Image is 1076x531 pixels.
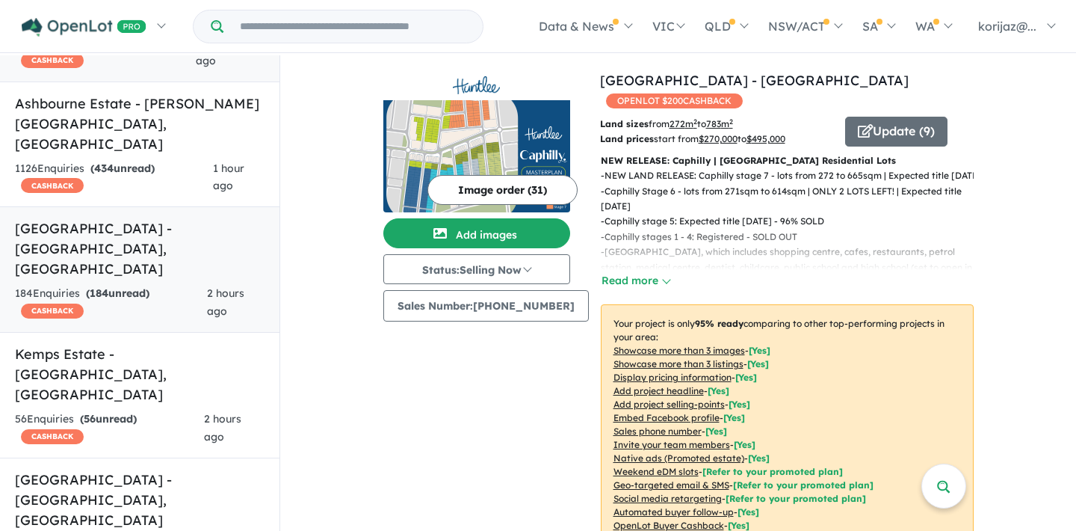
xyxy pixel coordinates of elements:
u: Social media retargeting [613,493,722,504]
span: to [738,133,785,144]
u: Automated buyer follow-up [613,506,734,518]
h5: [GEOGRAPHIC_DATA] - [GEOGRAPHIC_DATA] , [GEOGRAPHIC_DATA] [15,470,265,530]
strong: ( unread) [86,286,149,300]
u: Embed Facebook profile [613,412,720,423]
u: Invite your team members [613,439,730,450]
img: Huntlee Estate - North Rothbury Logo [389,76,564,94]
span: CASHBACK [21,429,84,444]
u: Weekend eDM slots [613,466,699,477]
span: [ Yes ] [747,358,769,369]
img: Huntlee Estate - North Rothbury [383,100,570,212]
p: - Caphilly Stage 6 - lots from 271sqm to 614sqm | ONLY 2 LOTS LEFT! | Expected title [DATE] [601,184,986,215]
span: [Refer to your promoted plan] [726,493,866,504]
div: 56 Enquir ies [15,411,204,446]
span: 184 [90,286,108,300]
span: [ Yes ] [749,345,770,356]
p: NEW RELEASE: Caphilly | [GEOGRAPHIC_DATA] Residential Lots [601,153,974,168]
span: [Refer to your promoted plan] [702,466,843,477]
b: 95 % ready [695,318,743,329]
p: from [600,117,834,132]
div: 1126 Enquir ies [15,160,213,196]
h5: [GEOGRAPHIC_DATA] - [GEOGRAPHIC_DATA] , [GEOGRAPHIC_DATA] [15,218,265,279]
span: [ Yes ] [729,399,750,410]
p: start from [600,132,834,147]
u: Add project headline [613,385,704,396]
button: Sales Number:[PHONE_NUMBER] [383,290,589,322]
button: Status:Selling Now [383,254,570,284]
h5: Ashbourne Estate - [PERSON_NAME][GEOGRAPHIC_DATA] , [GEOGRAPHIC_DATA] [15,93,265,154]
p: - Caphilly stage 5: Expected title [DATE] - 96% SOLD [601,214,986,229]
u: Add project selling-points [613,399,725,410]
u: Display pricing information [613,372,732,383]
span: CASHBACK [21,304,84,319]
span: korijaz@... [978,19,1036,34]
span: CASHBACK [21,53,84,68]
u: Showcase more than 3 listings [613,358,743,369]
u: Sales phone number [613,426,702,437]
span: [Yes] [728,520,749,531]
u: $ 495,000 [746,133,785,144]
span: [ Yes ] [708,385,729,396]
span: OPENLOT $ 200 CASHBACK [606,93,743,108]
u: Native ads (Promoted estate) [613,452,744,464]
span: 1 hour ago [213,162,244,193]
b: Land sizes [600,118,649,129]
span: 56 [84,412,96,426]
u: Geo-targeted email & SMS [613,479,729,491]
u: 272 m [670,118,697,129]
a: Huntlee Estate - North Rothbury LogoHuntlee Estate - North Rothbury [383,70,570,212]
button: Add images [383,218,570,248]
span: [Yes] [738,506,759,518]
button: Image order (31) [427,175,578,205]
span: 2 hours ago [204,412,241,443]
button: Read more [601,272,671,289]
u: OpenLot Buyer Cashback [613,520,724,531]
span: [Refer to your promoted plan] [733,479,874,491]
input: Try estate name, suburb, builder or developer [226,10,480,43]
button: Update (9) [845,117,947,147]
u: $ 270,000 [699,133,738,144]
strong: ( unread) [80,412,137,426]
span: CASHBACK [21,178,84,193]
sup: 2 [693,117,697,126]
span: [ Yes ] [735,372,757,383]
p: - [GEOGRAPHIC_DATA], which includes shopping centre, cafes, restaurants, petrol station, medical ... [601,245,986,290]
span: to [697,118,733,129]
span: [Yes] [748,452,770,464]
a: [GEOGRAPHIC_DATA] - [GEOGRAPHIC_DATA] [600,72,909,89]
span: 434 [94,162,114,175]
u: Showcase more than 3 images [613,345,745,356]
span: [ Yes ] [705,426,727,437]
img: Openlot PRO Logo White [22,18,146,37]
p: - NEW LAND RELEASE: Caphilly stage 7 - lots from 272 to 665sqm | Expected title [DATE] [601,168,986,183]
span: [ Yes ] [734,439,755,450]
span: 2 hours ago [207,286,244,318]
span: 35 minutes ago [196,36,250,67]
b: Land prices [600,133,654,144]
sup: 2 [729,117,733,126]
span: [ Yes ] [723,412,745,423]
u: 783 m [706,118,733,129]
strong: ( unread) [90,162,155,175]
div: 184 Enquir ies [15,285,207,321]
p: - Caphilly stages 1 - 4: Registered - SOLD OUT [601,230,986,245]
h5: Kemps Estate - [GEOGRAPHIC_DATA] , [GEOGRAPHIC_DATA] [15,344,265,405]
